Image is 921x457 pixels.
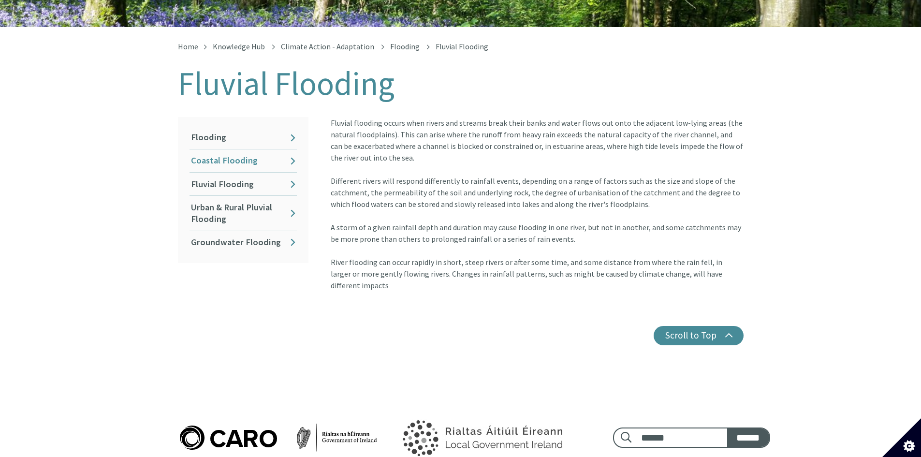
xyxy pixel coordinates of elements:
[190,231,297,254] a: Groundwater Flooding
[178,424,379,452] img: Caro logo
[213,42,265,51] a: Knowledge Hub
[654,326,744,345] button: Scroll to Top
[190,149,297,172] a: Coastal Flooding
[281,42,374,51] a: Climate Action - Adaptation
[190,173,297,195] a: Fluvial Flooding
[190,196,297,230] a: Urban & Rural Pluvial Flooding
[190,126,297,149] a: Flooding
[882,418,921,457] button: Set cookie preferences
[331,117,744,291] div: Fluvial flooding occurs when rivers and streams break their banks and water flows out onto the ad...
[436,42,488,51] span: Fluvial Flooding
[390,42,420,51] a: Flooding
[178,42,198,51] a: Home
[178,66,744,102] h1: Fluvial Flooding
